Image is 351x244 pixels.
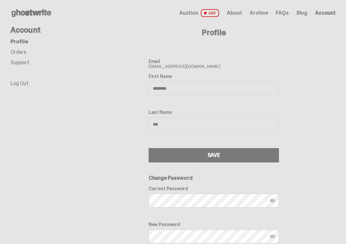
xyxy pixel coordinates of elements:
span: LIVE [201,9,219,17]
label: New Password [149,222,279,227]
h6: Change Password [149,175,279,181]
label: Email [149,59,279,64]
a: Auction LIVE [179,9,219,17]
a: Log Out [10,80,29,87]
a: Support [10,59,29,66]
button: SAVE [149,148,279,162]
img: Show password [270,234,275,239]
h4: Account [10,26,92,34]
img: Show password [270,198,275,203]
label: Current Password [149,186,279,191]
a: Profile [10,38,28,45]
div: SAVE [208,153,220,158]
label: First Name [149,74,279,79]
a: Orders [10,49,26,55]
a: FAQs [276,10,288,16]
a: Account [315,10,336,16]
span: [EMAIL_ADDRESS][DOMAIN_NAME] [149,59,279,69]
h4: Profile [92,29,336,37]
a: Archive [250,10,268,16]
a: Blog [297,10,307,16]
a: About [227,10,242,16]
span: Auction [179,10,198,16]
label: Last Name [149,110,279,115]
